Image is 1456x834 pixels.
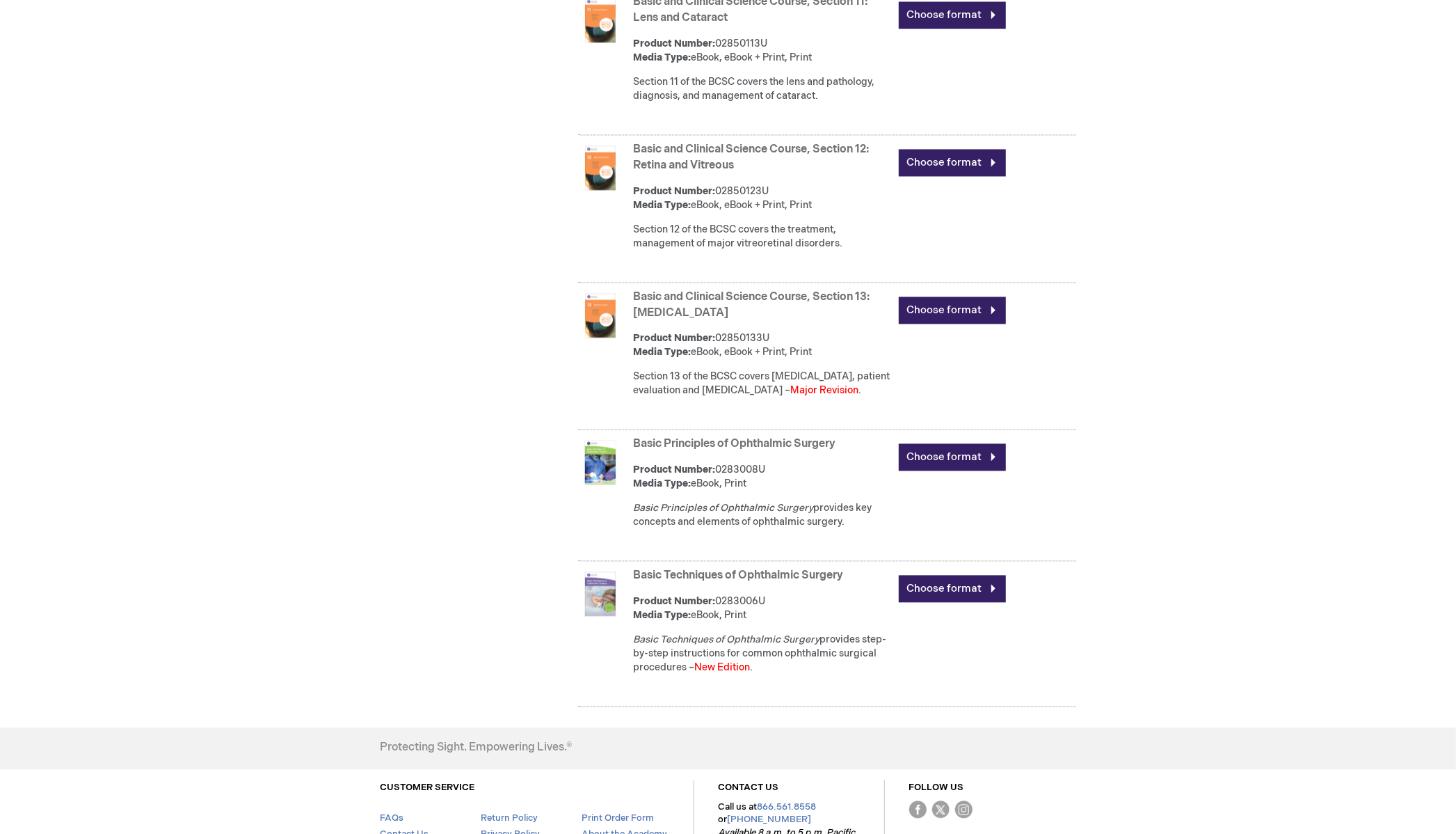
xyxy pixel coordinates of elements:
font: Major Revision [791,384,859,396]
div: 0283006U eBook, Print [634,595,892,622]
a: Choose format [899,575,1006,602]
strong: Media Type: [634,199,691,211]
a: Return Policy [481,812,538,824]
div: 02850123U eBook, eBook + Print, Print [634,184,892,212]
a: FAQs [381,812,404,824]
a: Choose format [899,1,1006,29]
p: provides key concepts and elements of ophthalmic surgery. [634,501,892,529]
strong: Product Number: [634,595,716,607]
a: Basic Principles of Ophthalmic Surgery [634,437,836,450]
strong: Product Number: [634,38,716,49]
a: Basic Techniques of Ophthalmic Surgery [634,569,844,582]
strong: Product Number: [634,185,716,197]
div: Section 12 of the BCSC covers the treatment, management of major vitreoretinal disorders. [634,223,892,251]
a: CUSTOMER SERVICE [381,782,475,793]
strong: Product Number: [634,332,716,344]
a: 866.561.8558 [758,801,817,812]
div: provides step-by-step instructions for common ophthalmic surgical procedures – . [634,633,892,675]
strong: Media Type: [634,346,691,358]
strong: Product Number: [634,464,716,475]
strong: Media Type: [634,52,691,63]
a: Basic and Clinical Science Course, Section 13: [MEDICAL_DATA] [634,290,870,320]
img: Basic and Clinical Science Course, Section 13: Refractive Surgery [578,293,623,338]
a: Basic and Clinical Science Course, Section 12: Retina and Vitreous [634,143,870,172]
a: Print Order Form [582,812,654,824]
img: Basic Techniques of Ophthalmic Surgery [578,572,623,616]
div: Section 13 of the BCSC covers [MEDICAL_DATA], patient evaluation and [MEDICAL_DATA] – . [634,370,892,398]
div: Section 11 of the BCSC covers the lens and pathology, diagnosis, and management of cataract. [634,75,892,103]
a: Choose format [899,297,1006,324]
div: 02850113U eBook, eBook + Print, Print [634,37,892,65]
strong: Media Type: [634,609,691,621]
img: Facebook [909,801,927,818]
a: Choose format [899,443,1006,471]
a: CONTACT US [719,782,779,793]
strong: Media Type: [634,478,691,489]
em: Basic Techniques of Ophthalmic Surgery [634,634,820,645]
div: 02850133U eBook, eBook + Print, Print [634,331,892,359]
img: Basic and Clinical Science Course, Section 12: Retina and Vitreous [578,145,623,190]
font: New Edition [695,661,751,673]
img: instagram [955,801,973,818]
a: [PHONE_NUMBER] [728,814,812,825]
div: 0283008U eBook, Print [634,463,892,491]
em: Basic Principles of Ophthalmic Surgery [634,502,814,514]
a: FOLLOW US [909,782,964,793]
img: Basic Principles of Ophthalmic Surgery [578,440,623,485]
a: Choose format [899,149,1006,176]
img: Twitter [932,801,950,818]
h4: Protecting Sight. Empowering Lives.® [381,741,573,754]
